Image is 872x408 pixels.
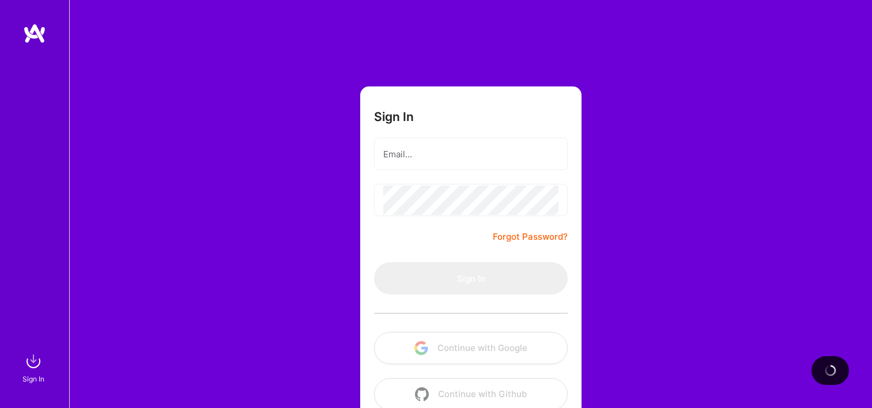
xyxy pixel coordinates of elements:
a: sign inSign In [24,350,45,385]
h3: Sign In [374,109,414,124]
input: Email... [383,139,558,169]
img: logo [23,23,46,44]
button: Sign In [374,262,568,294]
img: loading [824,364,837,377]
img: icon [415,387,429,401]
button: Continue with Google [374,332,568,364]
img: icon [414,341,428,355]
div: Sign In [22,373,44,385]
img: sign in [22,350,45,373]
a: Forgot Password? [493,230,568,244]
